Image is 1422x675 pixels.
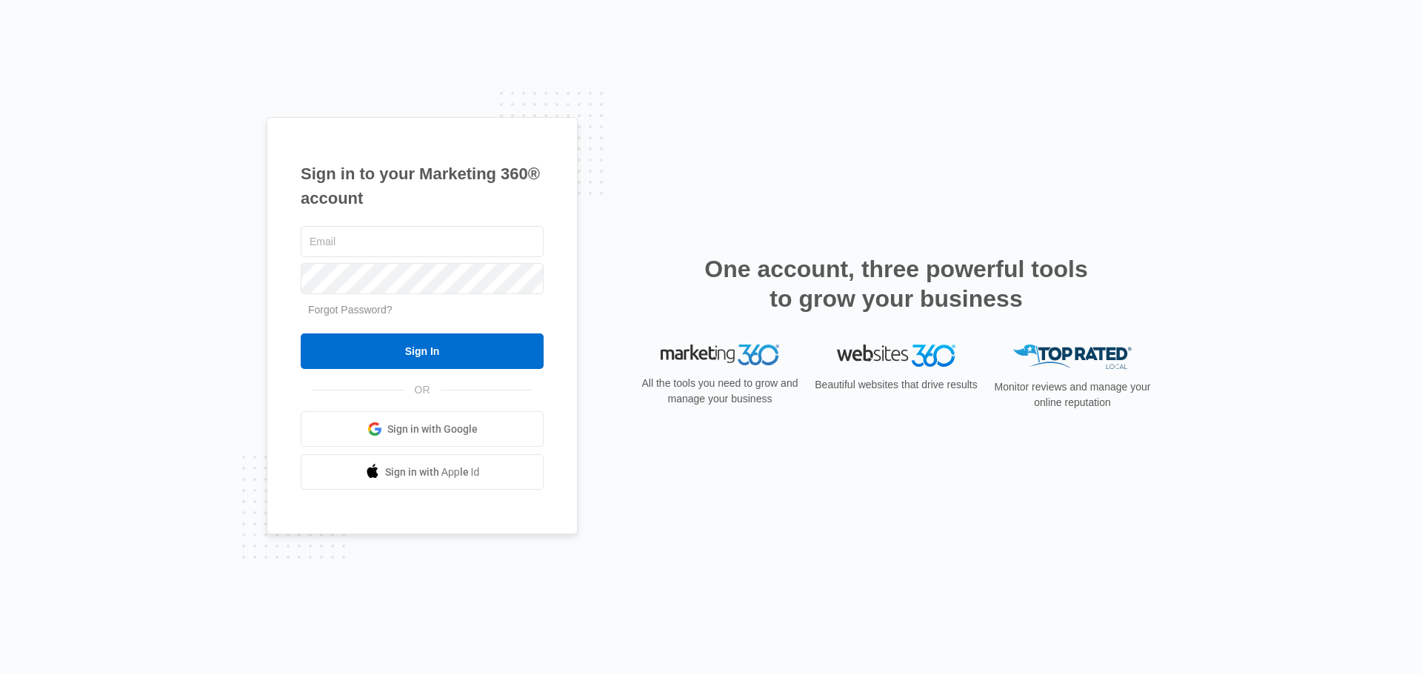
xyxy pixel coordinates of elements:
[637,376,803,407] p: All the tools you need to grow and manage your business
[301,411,544,447] a: Sign in with Google
[301,226,544,257] input: Email
[700,254,1092,313] h2: One account, three powerful tools to grow your business
[385,465,480,480] span: Sign in with Apple Id
[404,382,441,398] span: OR
[661,345,779,365] img: Marketing 360
[837,345,955,366] img: Websites 360
[308,304,393,316] a: Forgot Password?
[989,379,1155,410] p: Monitor reviews and manage your online reputation
[1013,345,1132,369] img: Top Rated Local
[813,377,979,393] p: Beautiful websites that drive results
[301,454,544,490] a: Sign in with Apple Id
[301,333,544,369] input: Sign In
[387,422,478,437] span: Sign in with Google
[301,162,544,210] h1: Sign in to your Marketing 360® account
